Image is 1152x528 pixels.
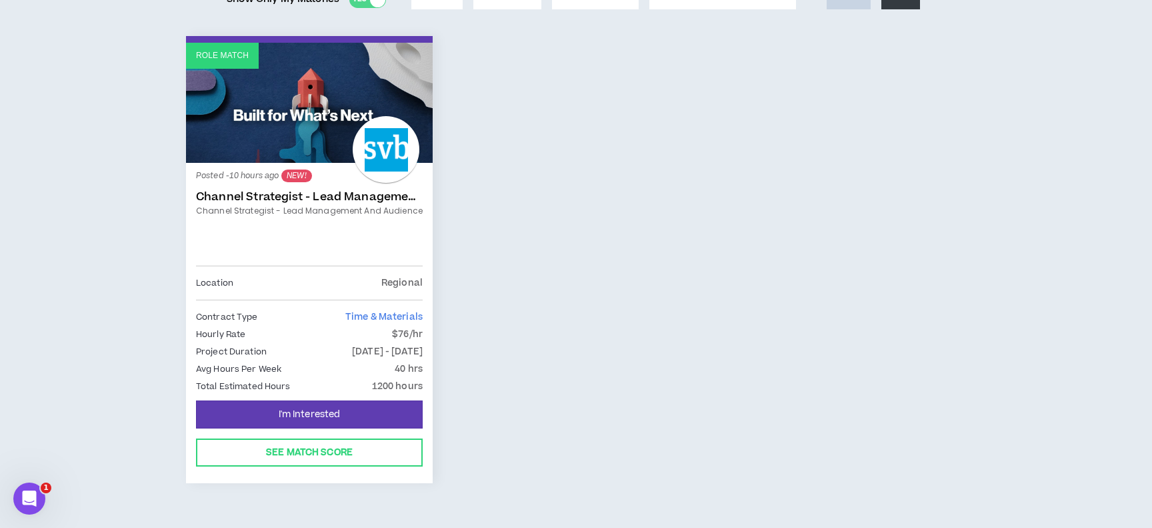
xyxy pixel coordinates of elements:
span: I'm Interested [279,409,341,421]
button: I'm Interested [196,401,423,429]
a: Channel Strategist - Lead Management and Audience [196,190,423,204]
p: Role Match [196,49,249,62]
p: 40 hrs [395,362,423,376]
a: Channel Strategist - Lead Management and Audience [196,205,423,217]
p: $76/hr [392,327,423,342]
p: Hourly Rate [196,327,245,342]
p: Regional [381,276,423,290]
p: Location [196,276,233,290]
p: Contract Type [196,310,258,324]
p: Posted - 10 hours ago [196,170,423,182]
p: Total Estimated Hours [196,379,291,394]
sup: NEW! [281,170,311,182]
span: Time & Materials [345,310,423,324]
span: 1 [41,483,51,493]
p: Project Duration [196,344,267,359]
p: 1200 hours [372,379,423,394]
button: See Match Score [196,439,423,467]
a: Role Match [186,43,433,163]
iframe: Intercom live chat [13,483,45,515]
p: [DATE] - [DATE] [352,344,423,359]
p: Avg Hours Per Week [196,362,281,376]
